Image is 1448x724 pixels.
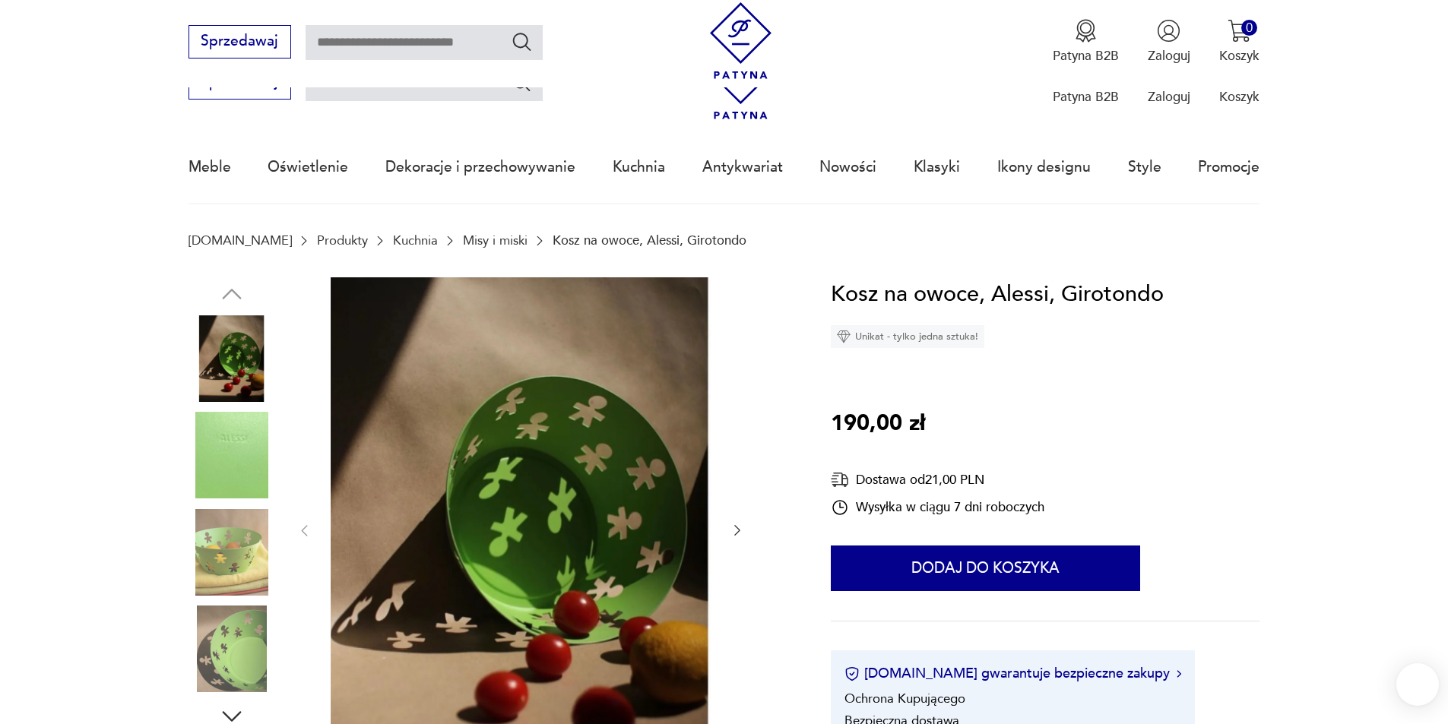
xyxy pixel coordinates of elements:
[511,30,533,52] button: Szukaj
[831,325,984,348] div: Unikat - tylko jedna sztuka!
[1148,88,1190,106] p: Zaloguj
[553,233,746,248] p: Kosz na owoce, Alessi, Girotondo
[1177,670,1181,678] img: Ikona strzałki w prawo
[702,2,779,79] img: Patyna - sklep z meblami i dekoracjami vintage
[1053,19,1119,65] a: Ikona medaluPatyna B2B
[819,132,876,202] a: Nowości
[1228,19,1251,43] img: Ikona koszyka
[831,498,1044,517] div: Wysyłka w ciągu 7 dni roboczych
[831,545,1140,591] button: Dodaj do koszyka
[1241,20,1257,36] div: 0
[317,233,368,248] a: Produkty
[1157,19,1180,43] img: Ikonka użytkownika
[1396,663,1439,706] iframe: Smartsupp widget button
[844,664,1181,683] button: [DOMAIN_NAME] gwarantuje bezpieczne zakupy
[1219,47,1259,65] p: Koszyk
[189,509,275,596] img: Zdjęcie produktu Kosz na owoce, Alessi, Girotondo
[189,605,275,692] img: Zdjęcie produktu Kosz na owoce, Alessi, Girotondo
[1198,132,1259,202] a: Promocje
[1053,88,1119,106] p: Patyna B2B
[837,330,851,343] img: Ikona diamentu
[189,77,291,90] a: Sprzedawaj
[1053,47,1119,65] p: Patyna B2B
[831,277,1164,312] h1: Kosz na owoce, Alessi, Girotondo
[997,132,1091,202] a: Ikony designu
[463,233,528,248] a: Misy i miski
[831,406,925,441] p: 190,00 zł
[914,132,960,202] a: Klasyki
[831,470,849,489] img: Ikona dostawy
[613,132,665,202] a: Kuchnia
[1148,19,1190,65] button: Zaloguj
[844,690,965,707] li: Ochrona Kupującego
[1148,47,1190,65] p: Zaloguj
[844,666,860,681] img: Ikona certyfikatu
[189,36,291,49] a: Sprzedawaj
[1219,19,1259,65] button: 0Koszyk
[1074,19,1098,43] img: Ikona medalu
[385,132,575,202] a: Dekoracje i przechowywanie
[268,132,348,202] a: Oświetlenie
[1219,88,1259,106] p: Koszyk
[511,71,533,93] button: Szukaj
[831,470,1044,489] div: Dostawa od 21,00 PLN
[702,132,783,202] a: Antykwariat
[189,132,231,202] a: Meble
[189,412,275,498] img: Zdjęcie produktu Kosz na owoce, Alessi, Girotondo
[189,315,275,402] img: Zdjęcie produktu Kosz na owoce, Alessi, Girotondo
[1128,132,1161,202] a: Style
[393,233,438,248] a: Kuchnia
[1053,19,1119,65] button: Patyna B2B
[189,233,292,248] a: [DOMAIN_NAME]
[189,25,291,58] button: Sprzedawaj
